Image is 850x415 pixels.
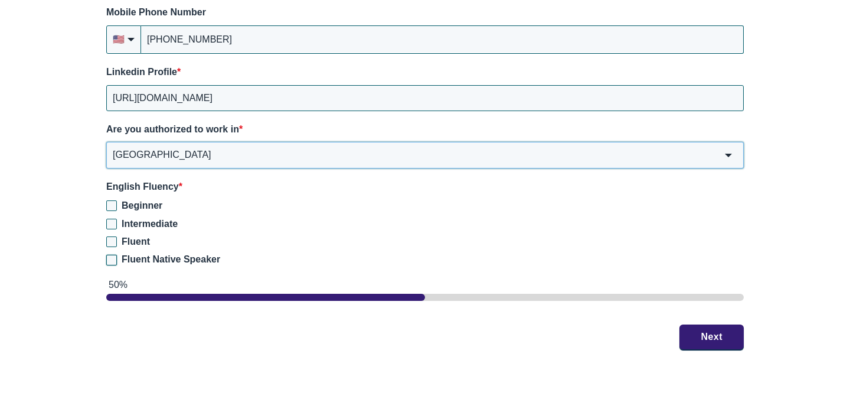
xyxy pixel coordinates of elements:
input: Intermediate [106,219,117,229]
span: Fluent Native Speaker [122,254,220,264]
span: Fluent [122,236,150,247]
span: Linkedin Profile [106,67,177,77]
span: Beginner [122,200,162,210]
span: Intermediate [122,219,178,229]
span: flag [113,33,125,46]
span: Are you authorized to work in [106,124,239,134]
div: 50% [109,278,744,291]
span: Mobile Phone Number [106,7,206,17]
div: page 1 of 2 [106,294,744,301]
input: Beginner [106,200,117,211]
input: Fluent Native Speaker [106,255,117,265]
span: English Fluency [106,181,179,192]
button: Next [679,325,744,349]
input: Fluent [106,236,117,247]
